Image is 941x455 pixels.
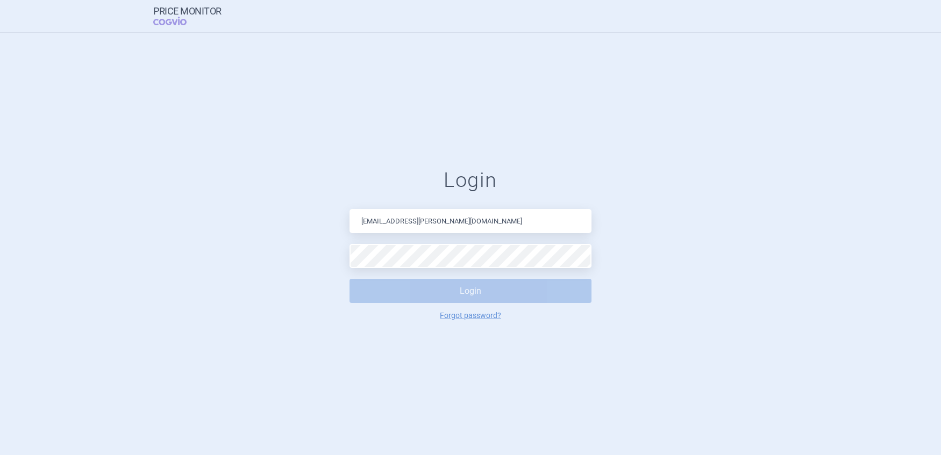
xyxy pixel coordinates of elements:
[350,168,591,193] h1: Login
[440,312,501,319] a: Forgot password?
[350,279,591,303] button: Login
[153,6,222,17] strong: Price Monitor
[350,209,591,233] input: Email
[153,6,222,26] a: Price MonitorCOGVIO
[153,17,202,25] span: COGVIO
